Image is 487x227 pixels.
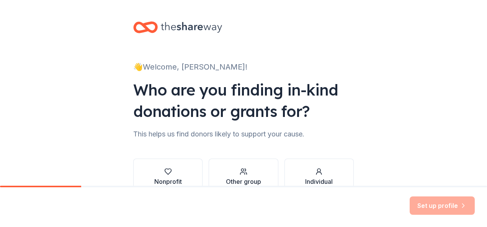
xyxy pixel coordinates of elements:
[133,128,354,140] div: This helps us find donors likely to support your cause.
[284,159,354,195] button: Individual
[133,61,354,73] div: 👋 Welcome, [PERSON_NAME]!
[133,159,203,195] button: Nonprofit
[226,177,261,186] div: Other group
[305,177,333,186] div: Individual
[209,159,278,195] button: Other group
[154,177,182,186] div: Nonprofit
[133,79,354,122] div: Who are you finding in-kind donations or grants for?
